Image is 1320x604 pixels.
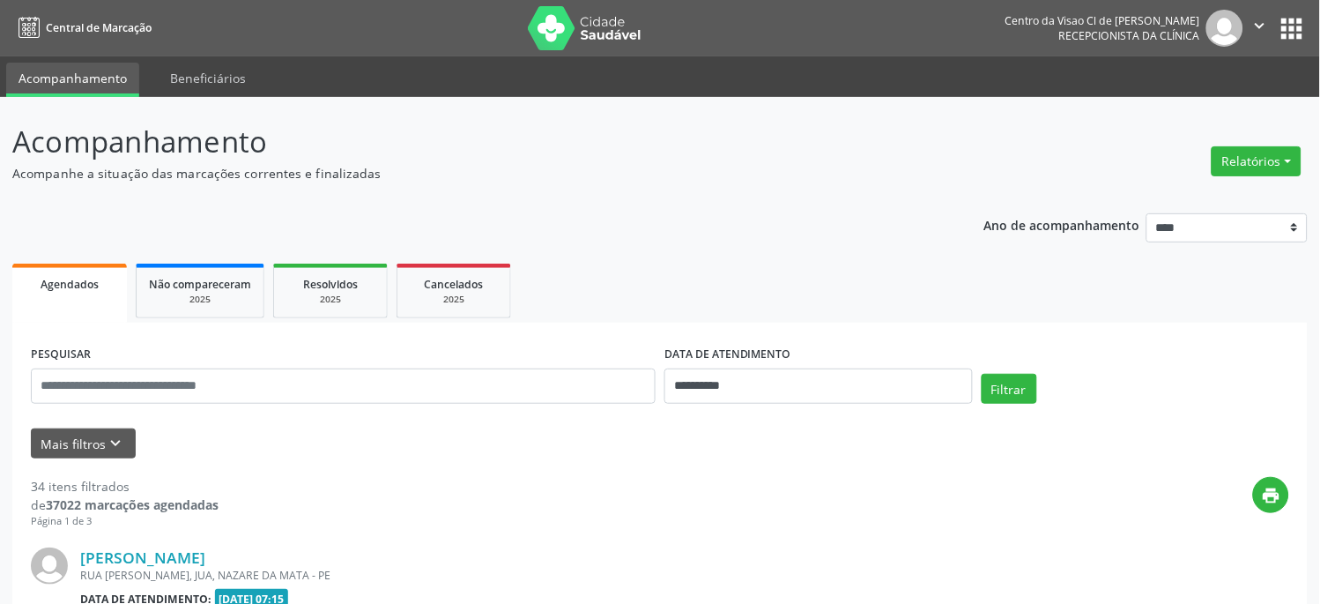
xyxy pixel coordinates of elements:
button: Relatórios [1212,146,1301,176]
span: Agendados [41,277,99,292]
p: Ano de acompanhamento [984,213,1140,235]
button: Filtrar [982,374,1037,404]
div: 2025 [149,293,251,306]
button: print [1253,477,1289,513]
div: Página 1 de 3 [31,514,219,529]
span: Recepcionista da clínica [1059,28,1200,43]
i:  [1250,16,1270,35]
button: Mais filtroskeyboard_arrow_down [31,429,136,459]
img: img [1206,10,1243,47]
p: Acompanhamento [12,120,919,164]
label: DATA DE ATENDIMENTO [664,341,791,369]
a: Acompanhamento [6,63,139,97]
button:  [1243,10,1277,47]
a: Beneficiários [158,63,258,93]
span: Resolvidos [303,277,358,292]
div: Centro da Visao Cl de [PERSON_NAME] [1005,13,1200,28]
div: 2025 [286,293,374,306]
img: img [31,548,68,585]
i: print [1262,486,1281,505]
div: RUA [PERSON_NAME], JUA, NAZARE DA MATA - PE [80,568,1025,583]
p: Acompanhe a situação das marcações correntes e finalizadas [12,164,919,183]
label: PESQUISAR [31,341,91,369]
span: Central de Marcação [46,20,152,35]
a: [PERSON_NAME] [80,548,205,567]
span: Cancelados [425,277,484,292]
div: de [31,496,219,514]
div: 2025 [410,293,498,306]
strong: 37022 marcações agendadas [46,496,219,513]
button: apps [1277,13,1308,44]
div: 34 itens filtrados [31,477,219,496]
i: keyboard_arrow_down [107,434,126,453]
span: Não compareceram [149,277,251,292]
a: Central de Marcação [12,13,152,42]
